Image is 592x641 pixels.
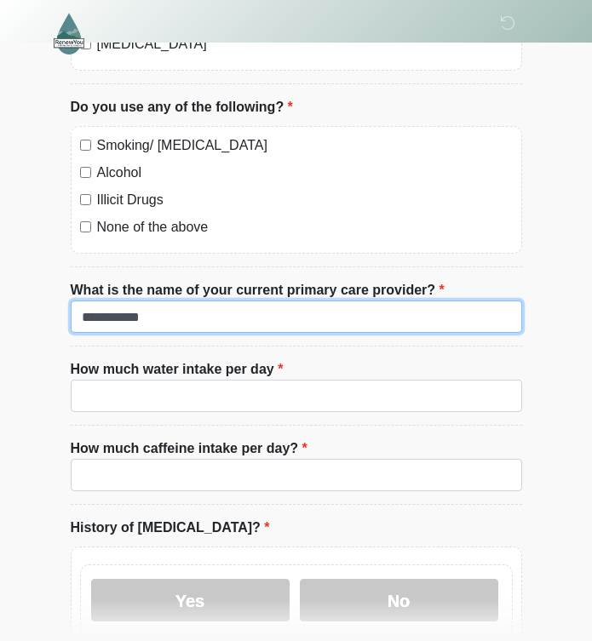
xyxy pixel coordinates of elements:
[97,163,513,183] label: Alcohol
[91,579,290,621] label: Yes
[71,438,307,459] label: How much caffeine intake per day?
[80,221,91,232] input: None of the above
[97,190,513,210] label: Illicit Drugs
[71,280,445,300] label: What is the name of your current primary care provider?
[71,518,270,538] label: History of [MEDICAL_DATA]?
[80,140,91,151] input: Smoking/ [MEDICAL_DATA]
[71,97,293,117] label: Do you use any of the following?
[80,167,91,178] input: Alcohol
[300,579,498,621] label: No
[80,194,91,205] input: Illicit Drugs
[71,359,284,380] label: How much water intake per day
[97,135,513,156] label: Smoking/ [MEDICAL_DATA]
[54,13,85,54] img: RenewYou IV Hydration and Wellness Logo
[97,217,513,238] label: None of the above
